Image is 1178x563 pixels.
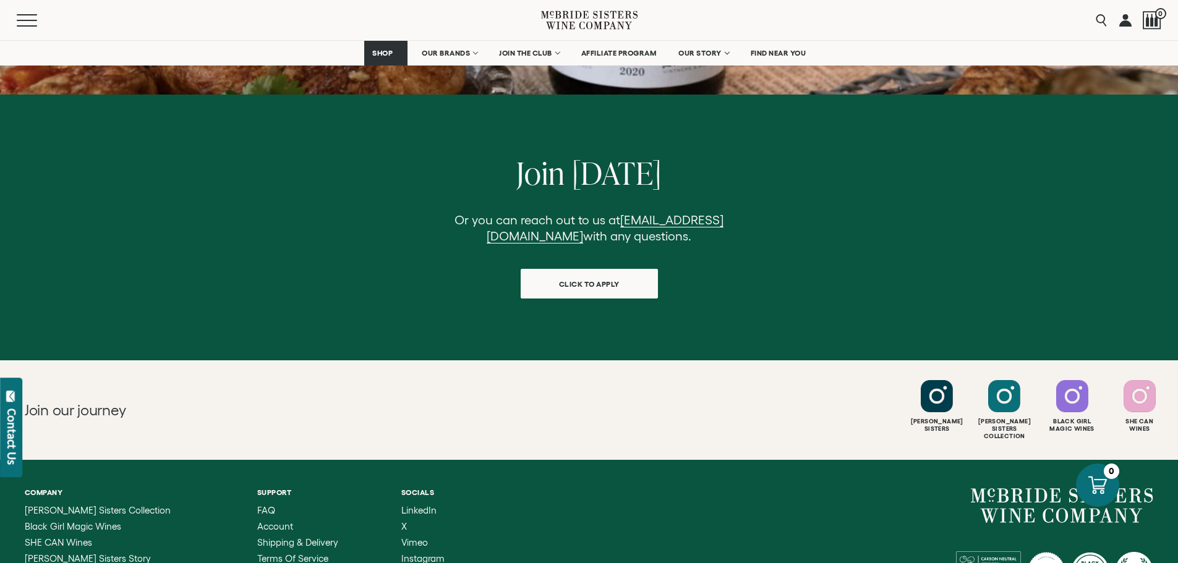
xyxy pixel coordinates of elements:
[257,521,293,531] span: Account
[257,506,355,515] a: FAQ
[1108,380,1172,433] a: Follow SHE CAN Wines on Instagram She CanWines
[905,418,969,433] div: [PERSON_NAME] Sisters
[25,538,211,548] a: SHE CAN Wines
[414,41,485,66] a: OUR BRANDS
[401,537,428,548] span: Vimeo
[581,49,657,57] span: AFFILIATE PROGRAM
[972,418,1036,440] div: [PERSON_NAME] Sisters Collection
[422,49,470,57] span: OUR BRANDS
[257,537,338,548] span: Shipping & Delivery
[257,522,355,531] a: Account
[971,488,1153,523] a: McBride Sisters Wine Company
[25,506,211,515] a: McBride Sisters Collection
[401,521,407,531] span: X
[17,14,61,27] button: Mobile Menu Trigger
[1108,418,1172,433] div: She Can Wines
[25,522,211,531] a: Black Girl Magic Wines
[25,505,171,515] span: [PERSON_NAME] Sisters Collection
[401,522,445,531] a: X
[1104,464,1119,479] div: 0
[743,41,814,66] a: FIND NEAR YOU
[25,400,532,420] h2: Join our journey
[25,537,92,548] span: SHE CAN Wines
[25,521,121,531] span: Black Girl Magic Wines
[257,538,355,548] a: Shipping & Delivery
[401,506,445,515] a: LinkedIn
[257,505,275,515] span: FAQ
[670,41,736,66] a: OUR STORY
[972,380,1036,440] a: Follow McBride Sisters Collection on Instagram [PERSON_NAME] SistersCollection
[6,408,18,465] div: Contact Us
[678,49,722,57] span: OUR STORY
[751,49,806,57] span: FIND NEAR YOU
[499,49,552,57] span: JOIN THE CLUB
[451,212,728,244] p: Or you can reach out to us at with any questions.
[364,41,408,66] a: SHOP
[537,272,641,296] span: click to apply
[372,49,393,57] span: SHOP
[1040,380,1104,433] a: Follow Black Girl Magic Wines on Instagram Black GirlMagic Wines
[573,41,665,66] a: AFFILIATE PROGRAM
[905,380,969,433] a: Follow McBride Sisters on Instagram [PERSON_NAME]Sisters
[516,151,565,194] span: Join
[572,151,662,194] span: [DATE]
[401,505,437,515] span: LinkedIn
[491,41,567,66] a: JOIN THE CLUB
[1155,8,1166,19] span: 0
[1040,418,1104,433] div: Black Girl Magic Wines
[401,538,445,548] a: Vimeo
[521,269,658,298] a: click to apply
